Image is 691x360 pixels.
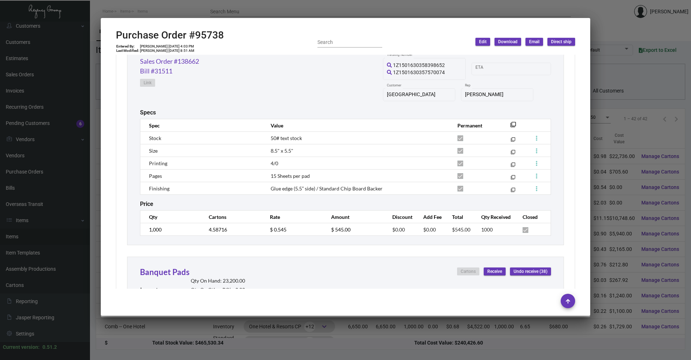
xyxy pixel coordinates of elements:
[457,267,479,275] button: Cartons
[529,39,539,45] span: Email
[140,267,190,277] a: Banquet Pads
[547,38,575,46] button: Direct ship
[481,226,493,233] span: 1000
[504,66,538,72] input: End date
[474,211,516,223] th: Qty Received
[140,211,202,223] th: Qty
[479,39,487,45] span: Edit
[191,278,245,284] h2: Qty On Hand: 23,200.00
[140,66,172,76] a: Bill #31511
[140,119,263,132] th: Spec
[514,269,547,275] span: Undo receive (38)
[140,49,195,53] td: [PERSON_NAME] [DATE] 8:51 AM
[494,38,521,46] button: Download
[144,80,152,86] span: Link
[475,38,490,46] button: Edit
[263,119,450,132] th: Value
[271,160,278,166] span: 4/0
[525,38,543,46] button: Email
[498,39,518,45] span: Download
[511,164,515,168] mat-icon: filter_none
[551,39,572,45] span: Direct ship
[445,211,474,223] th: Total
[416,211,445,223] th: Add Fee
[149,185,170,192] span: Finishing
[140,109,156,116] h2: Specs
[149,160,167,166] span: Printing
[271,173,310,179] span: 15 Sheets per pad
[324,211,385,223] th: Amount
[515,211,551,223] th: Closed
[484,267,506,275] button: Receive
[140,286,168,294] h2: Inventory
[510,124,516,130] mat-icon: filter_none
[202,211,263,223] th: Cartons
[42,343,57,351] div: 0.51.2
[116,29,224,41] h2: Purchase Order #95738
[149,148,158,154] span: Size
[511,189,515,194] mat-icon: filter_none
[116,49,140,53] td: Last Modified:
[393,62,445,68] span: 1Z1501630358398652
[452,226,470,233] span: $545.00
[271,185,383,192] span: Glue edge (5.5” side) / Standard Chip Board Backer
[140,201,153,207] h2: Price
[3,343,40,351] div: Current version:
[271,148,293,154] span: 8.5" x 5.5"
[149,173,162,179] span: Pages
[140,44,195,49] td: [PERSON_NAME] [DATE] 4:03 PM
[116,44,140,49] td: Entered By:
[392,226,405,233] span: $0.00
[271,135,302,141] span: 50# text stock
[511,151,515,156] mat-icon: filter_none
[393,69,445,75] span: 1Z1501630357570074
[487,269,502,275] span: Receive
[149,135,161,141] span: Stock
[140,79,155,87] button: Link
[475,66,498,72] input: Start date
[510,267,551,275] button: Undo receive (38)
[511,139,515,143] mat-icon: filter_none
[450,119,500,132] th: Permanent
[423,226,436,233] span: $0.00
[191,287,245,293] h2: Qty On Other PO’s: 0.00
[140,57,199,66] a: Sales Order #138662
[461,269,476,275] span: Cartons
[385,211,416,223] th: Discount
[263,211,324,223] th: Rate
[511,176,515,181] mat-icon: filter_none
